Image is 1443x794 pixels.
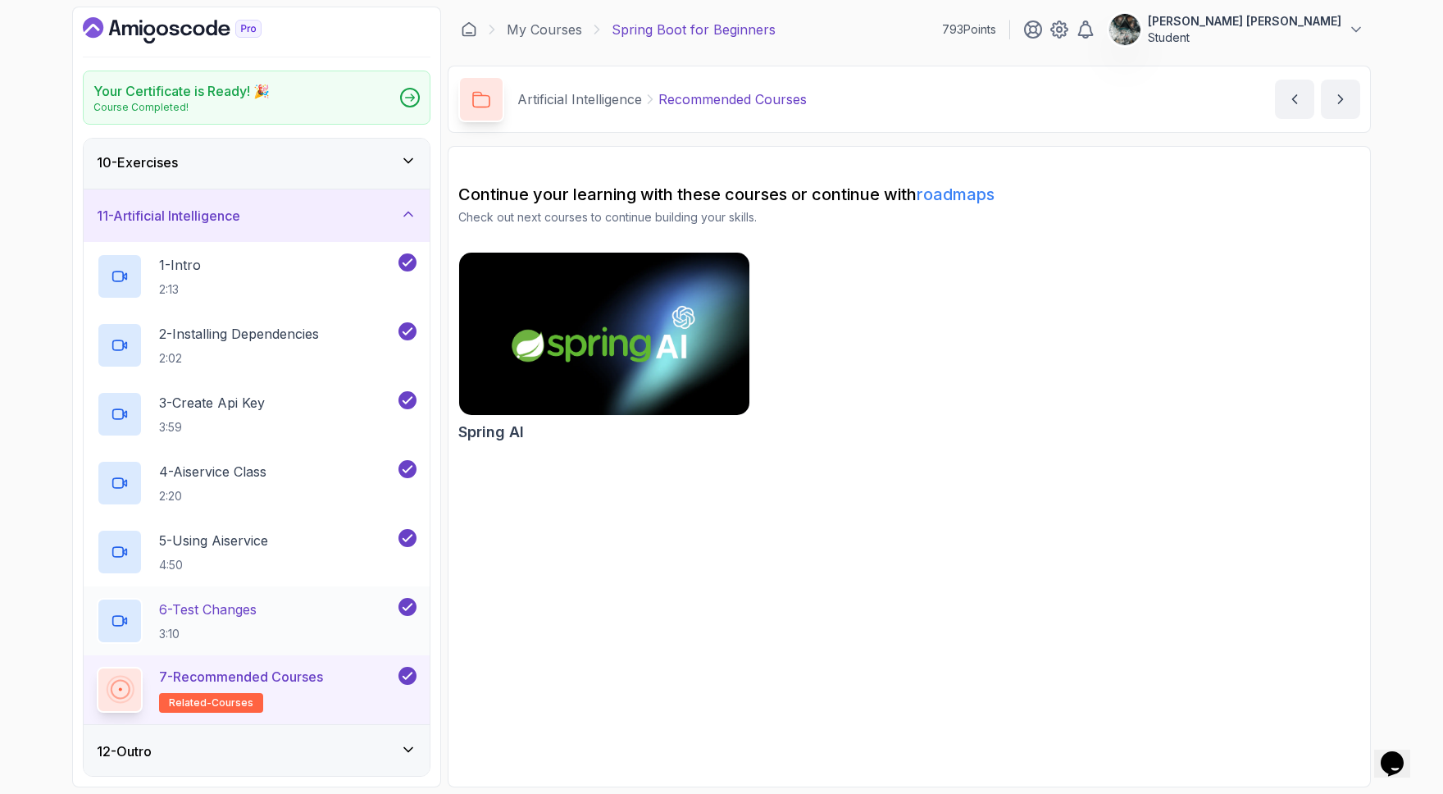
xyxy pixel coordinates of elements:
a: Dashboard [83,17,299,43]
p: Course Completed! [93,101,270,114]
h3: 12 - Outro [97,742,152,761]
img: user profile image [1109,14,1140,45]
p: 2 - Installing Dependencies [159,324,319,344]
button: 7-Recommended Coursesrelated-courses [97,667,417,713]
p: 2:02 [159,350,319,367]
p: 4:50 [159,557,268,573]
p: 7 - Recommended Courses [159,667,323,687]
button: next content [1321,80,1360,119]
a: roadmaps [917,185,995,204]
p: Spring Boot for Beginners [612,20,776,39]
button: user profile image[PERSON_NAME] [PERSON_NAME]Student [1108,13,1364,46]
h2: Continue your learning with these courses or continue with [458,183,1360,206]
h2: Spring AI [458,421,524,444]
p: 3:59 [159,419,265,436]
a: Dashboard [461,21,477,38]
button: 3-Create Api Key3:59 [97,391,417,437]
span: related-courses [169,696,253,710]
p: 2:13 [159,281,201,298]
h3: 11 - Artificial Intelligence [97,206,240,226]
a: My Courses [507,20,582,39]
p: Check out next courses to continue building your skills. [458,209,1360,226]
p: 2:20 [159,488,266,504]
button: 12-Outro [84,725,430,778]
p: [PERSON_NAME] [PERSON_NAME] [1148,13,1341,30]
button: 1-Intro2:13 [97,253,417,299]
img: Spring AI card [459,253,749,415]
button: 4-Aiservice Class2:20 [97,460,417,506]
p: 5 - Using Aiservice [159,531,268,550]
button: 10-Exercises [84,136,430,189]
p: Artificial Intelligence [517,89,642,109]
p: Recommended Courses [658,89,807,109]
p: 3 - Create Api Key [159,393,265,413]
h3: 10 - Exercises [97,153,178,172]
button: 6-Test Changes3:10 [97,598,417,644]
button: previous content [1275,80,1314,119]
button: 2-Installing Dependencies2:02 [97,322,417,368]
p: 4 - Aiservice Class [159,462,266,481]
p: 793 Points [942,21,996,38]
p: 6 - Test Changes [159,600,257,619]
button: 11-Artificial Intelligence [84,189,430,242]
h2: Your Certificate is Ready! 🎉 [93,81,270,101]
p: 3:10 [159,626,257,642]
button: 5-Using Aiservice4:50 [97,529,417,575]
iframe: chat widget [1374,728,1427,778]
a: Spring AI cardSpring AI [458,252,750,444]
p: 1 - Intro [159,255,201,275]
a: Your Certificate is Ready! 🎉Course Completed! [83,71,430,125]
p: Student [1148,30,1341,46]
